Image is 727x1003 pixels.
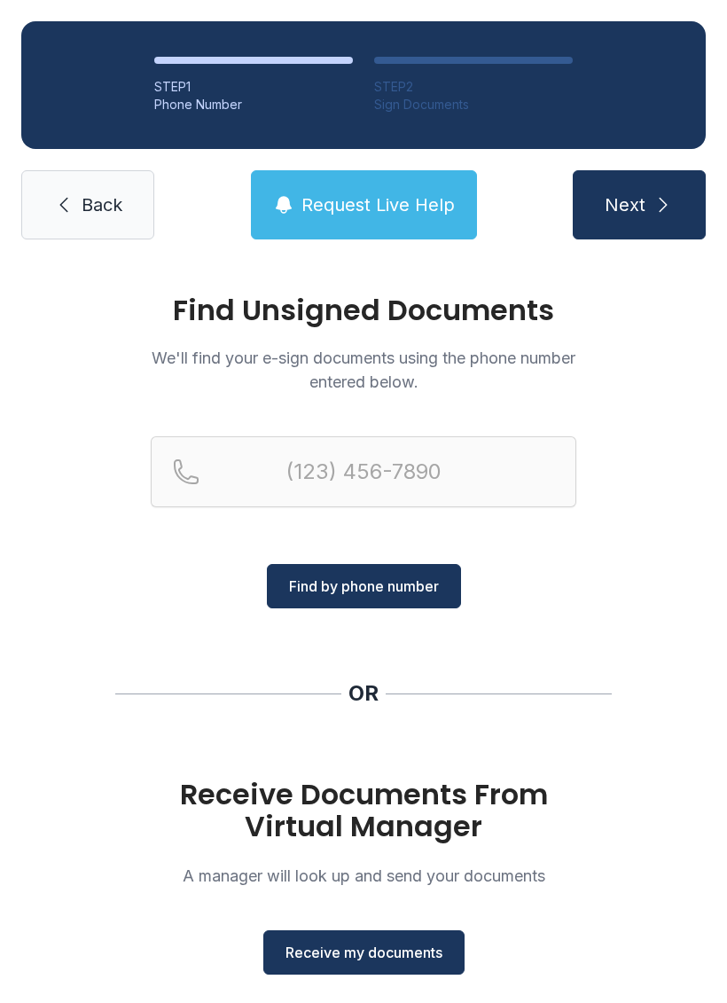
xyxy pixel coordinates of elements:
[374,78,573,96] div: STEP 2
[151,864,576,888] p: A manager will look up and send your documents
[301,192,455,217] span: Request Live Help
[151,436,576,507] input: Reservation phone number
[151,779,576,842] h1: Receive Documents From Virtual Manager
[82,192,122,217] span: Back
[151,296,576,325] h1: Find Unsigned Documents
[605,192,645,217] span: Next
[285,942,442,963] span: Receive my documents
[154,78,353,96] div: STEP 1
[151,346,576,394] p: We'll find your e-sign documents using the phone number entered below.
[289,576,439,597] span: Find by phone number
[154,96,353,114] div: Phone Number
[348,679,379,708] div: OR
[374,96,573,114] div: Sign Documents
